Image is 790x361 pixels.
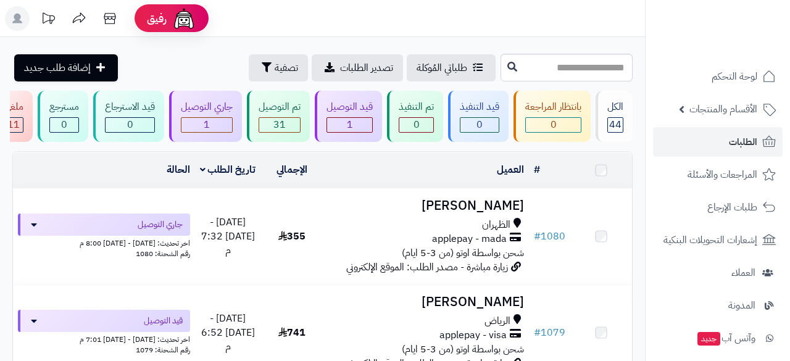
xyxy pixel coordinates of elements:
[460,100,499,114] div: قيد التنفيذ
[328,199,524,213] h3: [PERSON_NAME]
[460,118,499,132] div: 0
[551,117,557,132] span: 0
[259,118,300,132] div: 31
[402,246,524,260] span: شحن بواسطة اوتو (من 3-5 ايام)
[534,325,541,340] span: #
[534,229,541,244] span: #
[439,328,507,342] span: applepay - visa
[138,218,183,231] span: جاري التوصيل
[106,118,154,132] div: 0
[278,229,306,244] span: 355
[4,118,23,132] div: 11
[326,100,373,114] div: قيد التوصيل
[653,62,783,91] a: لوحة التحكم
[181,118,232,132] div: 1
[204,117,210,132] span: 1
[18,236,190,249] div: اخر تحديث: [DATE] - [DATE] 8:00 م
[201,215,255,258] span: [DATE] - [DATE] 7:32 م
[49,100,79,114] div: مسترجع
[607,100,623,114] div: الكل
[346,260,508,275] span: زيارة مباشرة - مصدر الطلب: الموقع الإلكتروني
[278,325,306,340] span: 741
[609,117,622,132] span: 44
[663,231,757,249] span: إشعارات التحويلات البنكية
[201,311,255,354] span: [DATE] - [DATE] 6:52 م
[482,218,510,232] span: الظهران
[476,117,483,132] span: 0
[688,166,757,183] span: المراجعات والأسئلة
[653,291,783,320] a: المدونة
[24,60,91,75] span: إضافة طلب جديد
[249,54,308,81] button: تصفية
[312,54,403,81] a: تصدير الطلبات
[497,162,524,177] a: العميل
[35,91,91,142] a: مسترجع 0
[432,232,507,246] span: applepay - mada
[697,332,720,346] span: جديد
[312,91,385,142] a: قيد التوصيل 1
[731,264,755,281] span: العملاء
[33,6,64,34] a: تحديثات المنصة
[273,117,286,132] span: 31
[18,332,190,345] div: اخر تحديث: [DATE] - [DATE] 7:01 م
[534,229,565,244] a: #1080
[653,323,783,353] a: وآتس آبجديد
[200,162,256,177] a: تاريخ الطلب
[259,100,301,114] div: تم التوصيل
[712,68,757,85] span: لوحة التحكم
[525,100,581,114] div: بانتظار المراجعة
[327,118,372,132] div: 1
[136,248,190,259] span: رقم الشحنة: 1080
[244,91,312,142] a: تم التوصيل 31
[14,54,118,81] a: إضافة طلب جديد
[484,314,510,328] span: الرياض
[50,118,78,132] div: 0
[728,297,755,314] span: المدونة
[136,344,190,355] span: رقم الشحنة: 1079
[399,100,434,114] div: تم التنفيذ
[729,133,757,151] span: الطلبات
[696,330,755,347] span: وآتس آب
[446,91,511,142] a: قيد التنفيذ 0
[167,91,244,142] a: جاري التوصيل 1
[328,295,524,309] h3: [PERSON_NAME]
[7,117,20,132] span: 11
[340,60,393,75] span: تصدير الطلبات
[414,117,420,132] span: 0
[511,91,593,142] a: بانتظار المراجعة 0
[407,54,496,81] a: طلباتي المُوكلة
[147,11,167,26] span: رفيق
[534,162,540,177] a: #
[707,199,757,216] span: طلبات الإرجاع
[534,325,565,340] a: #1079
[653,160,783,189] a: المراجعات والأسئلة
[347,117,353,132] span: 1
[61,117,67,132] span: 0
[653,127,783,157] a: الطلبات
[385,91,446,142] a: تم التنفيذ 0
[417,60,467,75] span: طلباتي المُوكلة
[399,118,433,132] div: 0
[144,315,183,327] span: قيد التوصيل
[91,91,167,142] a: قيد الاسترجاع 0
[105,100,155,114] div: قيد الاسترجاع
[689,101,757,118] span: الأقسام والمنتجات
[653,258,783,288] a: العملاء
[4,100,23,114] div: ملغي
[172,6,196,31] img: ai-face.png
[653,225,783,255] a: إشعارات التحويلات البنكية
[275,60,298,75] span: تصفية
[181,100,233,114] div: جاري التوصيل
[167,162,190,177] a: الحالة
[653,193,783,222] a: طلبات الإرجاع
[526,118,581,132] div: 0
[402,342,524,357] span: شحن بواسطة اوتو (من 3-5 ايام)
[593,91,635,142] a: الكل44
[276,162,307,177] a: الإجمالي
[127,117,133,132] span: 0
